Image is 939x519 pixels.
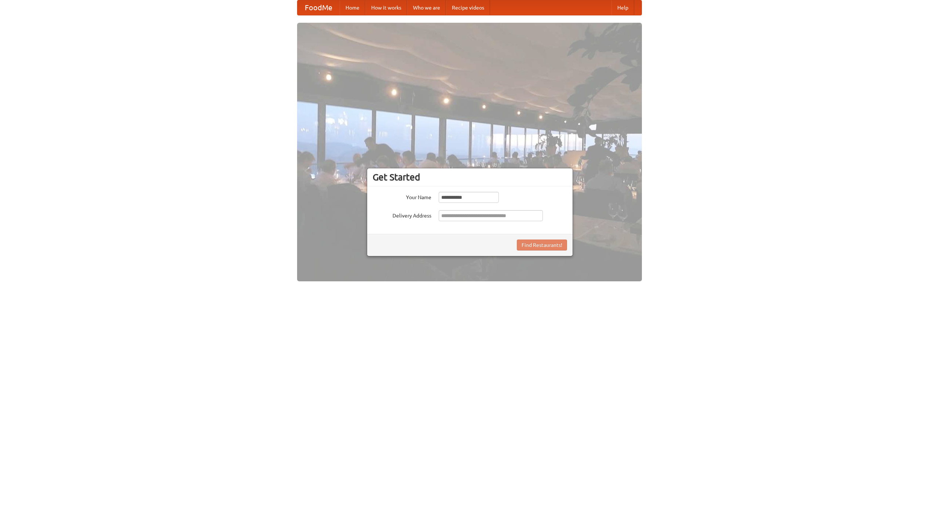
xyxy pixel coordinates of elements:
a: How it works [365,0,407,15]
a: Recipe videos [446,0,490,15]
a: Help [611,0,634,15]
a: Home [340,0,365,15]
label: Your Name [373,192,431,201]
a: Who we are [407,0,446,15]
h3: Get Started [373,172,567,183]
button: Find Restaurants! [517,240,567,251]
label: Delivery Address [373,210,431,219]
a: FoodMe [297,0,340,15]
